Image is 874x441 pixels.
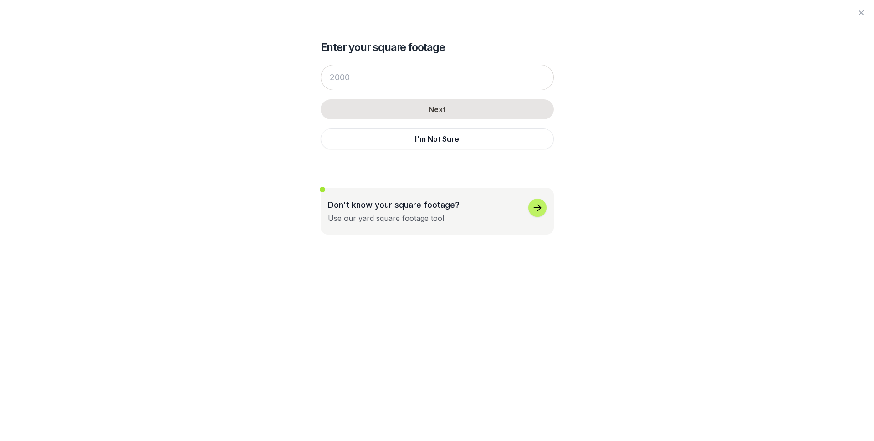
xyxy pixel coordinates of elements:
[328,199,460,211] p: Don't know your square footage?
[321,40,554,55] h2: Enter your square footage
[321,188,554,235] button: Don't know your square footage?Use our yard square footage tool
[321,65,554,90] input: 2000
[321,128,554,149] button: I'm Not Sure
[321,99,554,119] button: Next
[328,213,444,224] div: Use our yard square footage tool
